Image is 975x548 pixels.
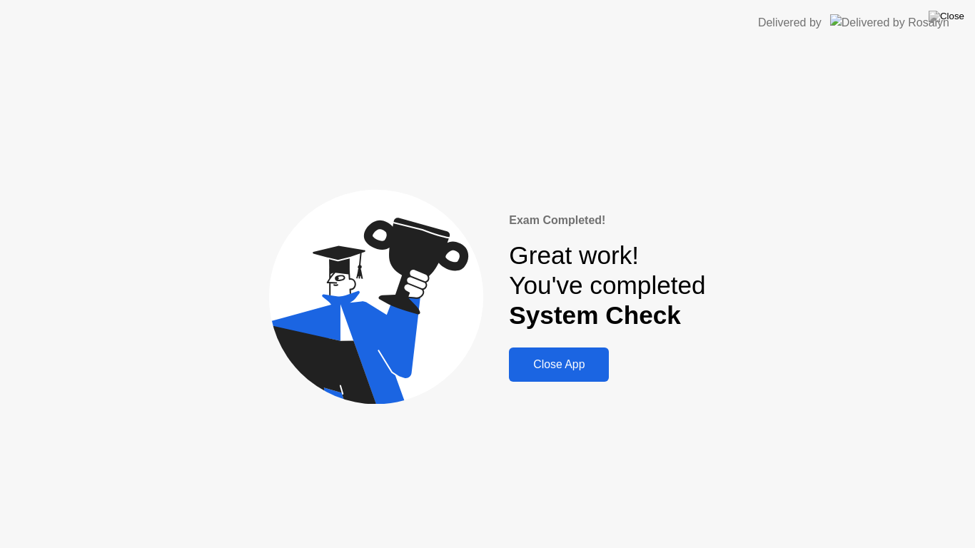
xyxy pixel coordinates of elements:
div: Close App [513,358,605,371]
div: Great work! You've completed [509,240,705,331]
img: Close [929,11,964,22]
button: Close App [509,347,609,382]
div: Exam Completed! [509,212,705,229]
img: Delivered by Rosalyn [830,14,949,31]
b: System Check [509,301,681,329]
div: Delivered by [758,14,822,31]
